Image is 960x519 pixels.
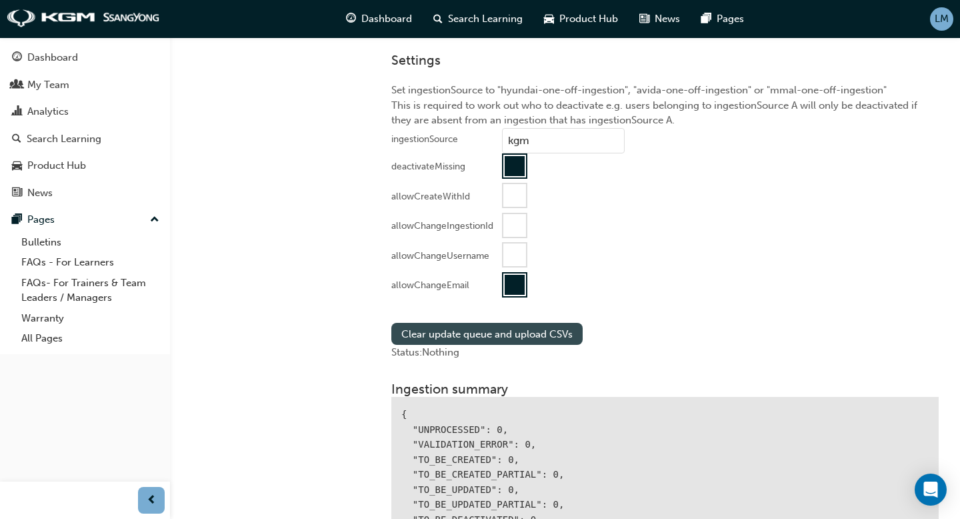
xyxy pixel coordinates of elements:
span: Dashboard [361,11,412,27]
span: Product Hub [559,11,618,27]
a: Analytics [5,99,165,124]
a: Dashboard [5,45,165,70]
button: Pages [5,207,165,232]
div: allowChangeIngestionId [391,219,493,233]
a: pages-iconPages [691,5,755,33]
span: chart-icon [12,106,22,118]
div: allowCreateWithId [391,190,470,203]
a: My Team [5,73,165,97]
div: Open Intercom Messenger [915,474,947,506]
a: guage-iconDashboard [335,5,423,33]
span: people-icon [12,79,22,91]
span: guage-icon [346,11,356,27]
img: kgm [7,9,160,28]
span: car-icon [12,160,22,172]
button: LM [930,7,953,31]
a: Search Learning [5,127,165,151]
span: pages-icon [701,11,711,27]
span: news-icon [12,187,22,199]
h3: Ingestion summary [391,382,939,397]
span: search-icon [433,11,443,27]
div: Pages [27,212,55,227]
span: News [655,11,680,27]
span: pages-icon [12,214,22,226]
button: Clear update queue and upload CSVs [391,323,583,345]
a: FAQs - For Learners [16,252,165,273]
a: Warranty [16,308,165,329]
a: search-iconSearch Learning [423,5,533,33]
div: ingestionSource [391,133,458,146]
div: Set ingestionSource to "hyundai-one-off-ingestion", "avida-one-off-ingestion" or "mmal-one-off-in... [381,42,949,313]
div: News [27,185,53,201]
span: car-icon [544,11,554,27]
a: news-iconNews [629,5,691,33]
a: Product Hub [5,153,165,178]
span: search-icon [12,133,21,145]
div: Search Learning [27,131,101,147]
span: news-icon [639,11,649,27]
button: DashboardMy TeamAnalyticsSearch LearningProduct HubNews [5,43,165,207]
div: allowChangeEmail [391,279,469,292]
span: up-icon [150,211,159,229]
div: Product Hub [27,158,86,173]
h3: Settings [391,53,939,68]
a: News [5,181,165,205]
span: guage-icon [12,52,22,64]
a: FAQs- For Trainers & Team Leaders / Managers [16,273,165,308]
div: deactivateMissing [391,160,465,173]
div: My Team [27,77,69,93]
input: ingestionSource [502,128,625,153]
span: Pages [717,11,744,27]
div: Status: Nothing [391,345,939,360]
div: Analytics [27,104,69,119]
span: LM [935,11,949,27]
a: Bulletins [16,232,165,253]
span: prev-icon [147,492,157,509]
div: Dashboard [27,50,78,65]
a: car-iconProduct Hub [533,5,629,33]
div: allowChangeUsername [391,249,489,263]
span: Search Learning [448,11,523,27]
a: All Pages [16,328,165,349]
